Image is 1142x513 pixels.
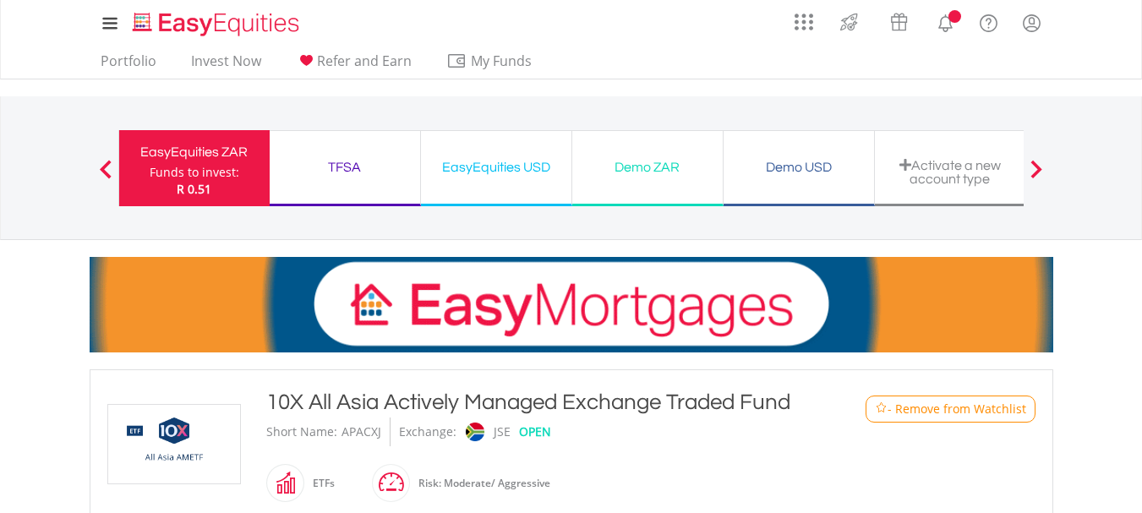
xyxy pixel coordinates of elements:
[874,4,924,35] a: Vouchers
[129,10,306,38] img: EasyEquities_Logo.png
[289,52,418,79] a: Refer and Earn
[177,181,211,197] span: R 0.51
[885,8,913,35] img: vouchers-v2.svg
[494,417,511,446] div: JSE
[924,4,967,38] a: Notifications
[126,4,306,38] a: Home page
[875,402,888,415] img: Watchlist
[784,4,824,31] a: AppsGrid
[465,423,484,441] img: jse.png
[582,156,713,179] div: Demo ZAR
[835,8,863,35] img: thrive-v2.svg
[967,4,1010,38] a: FAQ's and Support
[888,401,1026,417] span: - Remove from Watchlist
[410,463,550,504] div: Risk: Moderate/ Aggressive
[431,156,561,179] div: EasyEquities USD
[885,158,1015,186] div: Activate a new account type
[184,52,268,79] a: Invest Now
[94,52,163,79] a: Portfolio
[150,164,239,181] div: Funds to invest:
[519,417,551,446] div: OPEN
[734,156,864,179] div: Demo USD
[446,50,557,72] span: My Funds
[1010,4,1053,41] a: My Profile
[317,52,412,70] span: Refer and Earn
[280,156,410,179] div: TFSA
[342,417,381,446] div: APACXJ
[866,396,1035,423] button: Watchlist - Remove from Watchlist
[304,463,335,504] div: ETFs
[90,257,1053,352] img: EasyMortage Promotion Banner
[129,140,260,164] div: EasyEquities ZAR
[111,405,238,483] img: EQU.ZA.APACXJ.png
[399,417,456,446] div: Exchange:
[266,387,797,417] div: 10X All Asia Actively Managed Exchange Traded Fund
[266,417,337,446] div: Short Name:
[795,13,813,31] img: grid-menu-icon.svg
